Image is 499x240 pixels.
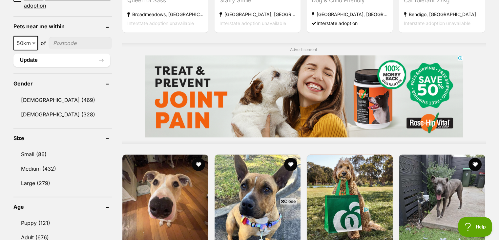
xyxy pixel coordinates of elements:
input: postcode [49,37,112,49]
header: Gender [13,81,112,86]
button: Update [13,54,110,67]
span: of [41,39,46,47]
button: favourite [192,158,205,171]
span: Interstate adoption unavailable [219,20,286,26]
strong: Broadmeadows, [GEOGRAPHIC_DATA] [127,10,203,19]
span: Interstate adoption unavailable [404,20,470,26]
button: favourite [469,158,482,171]
header: Size [13,135,112,141]
span: Close [280,198,297,204]
strong: Bendigo, [GEOGRAPHIC_DATA] [404,10,480,19]
a: [DEMOGRAPHIC_DATA] (469) [13,93,112,107]
iframe: Help Scout Beacon - Open [458,217,492,237]
strong: [GEOGRAPHIC_DATA], [GEOGRAPHIC_DATA] [219,10,296,19]
div: Advertisement [122,43,486,144]
span: Interstate adoption unavailable [127,20,194,26]
a: Medium (432) [13,162,112,176]
header: Pets near me within [13,23,112,29]
span: 50km [14,38,37,48]
a: Small (86) [13,147,112,161]
span: 50km [13,36,38,50]
strong: [GEOGRAPHIC_DATA], [GEOGRAPHIC_DATA] [312,10,388,19]
iframe: Advertisement [145,55,463,137]
a: [DEMOGRAPHIC_DATA] (328) [13,108,112,121]
iframe: Advertisement [130,207,369,237]
header: Age [13,204,112,210]
a: Puppy (121) [13,216,112,230]
button: favourite [284,158,297,171]
a: Large (279) [13,176,112,190]
div: Interstate adoption [312,19,388,28]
